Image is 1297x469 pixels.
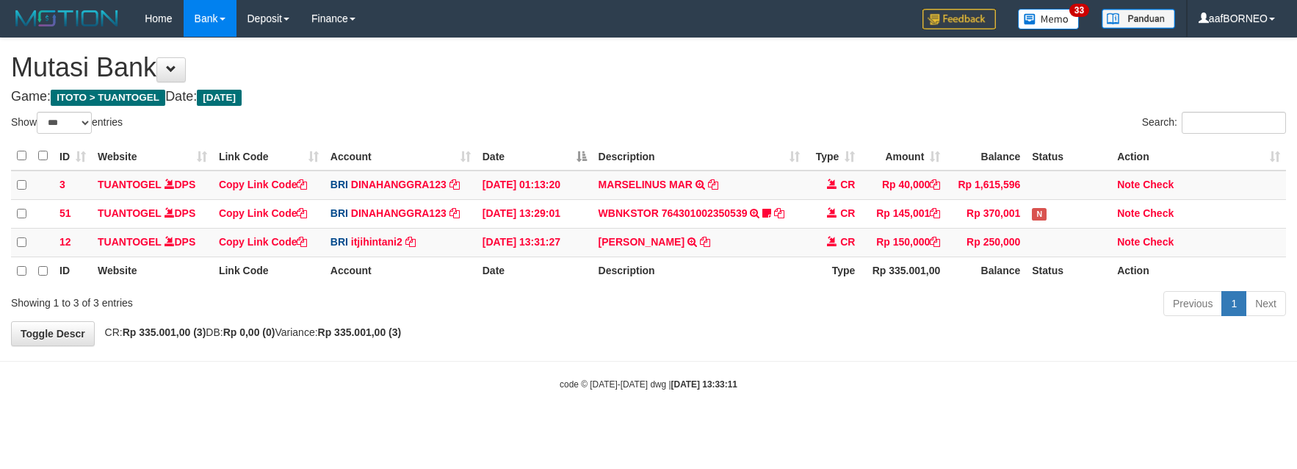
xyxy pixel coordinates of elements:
[708,179,718,190] a: Copy MARSELINUS MAR to clipboard
[11,321,95,346] a: Toggle Descr
[861,257,946,285] th: Rp 335.001,00
[330,207,348,219] span: BRI
[197,90,242,106] span: [DATE]
[477,199,593,228] td: [DATE] 13:29:01
[477,142,593,171] th: Date: activate to sort column descending
[1026,142,1111,171] th: Status
[11,7,123,29] img: MOTION_logo.png
[1102,9,1175,29] img: panduan.png
[325,142,477,171] th: Account: activate to sort column ascending
[1111,257,1286,285] th: Action
[449,207,460,219] a: Copy DINAHANGGRA123 to clipboard
[671,379,737,390] strong: [DATE] 13:33:11
[560,379,737,390] small: code © [DATE]-[DATE] dwg |
[1111,142,1286,171] th: Action: activate to sort column ascending
[325,257,477,285] th: Account
[449,179,460,190] a: Copy DINAHANGGRA123 to clipboard
[37,112,92,134] select: Showentries
[98,207,162,219] a: TUANTOGEL
[1143,207,1174,219] a: Check
[1143,179,1174,190] a: Check
[1163,291,1222,316] a: Previous
[840,236,855,248] span: CR
[11,53,1286,82] h1: Mutasi Bank
[59,236,71,248] span: 12
[1182,112,1286,134] input: Search:
[861,171,946,200] td: Rp 40,000
[861,199,946,228] td: Rp 145,001
[946,228,1026,257] td: Rp 250,000
[599,179,693,190] a: MARSELINUS MAR
[351,236,402,248] a: itjihintani2
[219,179,308,190] a: Copy Link Code
[930,236,940,248] a: Copy Rp 150,000 to clipboard
[98,179,162,190] a: TUANTOGEL
[946,199,1026,228] td: Rp 370,001
[213,142,325,171] th: Link Code: activate to sort column ascending
[1018,9,1080,29] img: Button%20Memo.svg
[861,142,946,171] th: Amount: activate to sort column ascending
[700,236,710,248] a: Copy MOSES HARIANTO to clipboard
[930,179,940,190] a: Copy Rp 40,000 to clipboard
[1117,179,1140,190] a: Note
[223,326,275,338] strong: Rp 0,00 (0)
[92,257,213,285] th: Website
[219,207,308,219] a: Copy Link Code
[330,179,348,190] span: BRI
[54,257,92,285] th: ID
[1143,236,1174,248] a: Check
[11,112,123,134] label: Show entries
[219,236,308,248] a: Copy Link Code
[593,142,806,171] th: Description: activate to sort column ascending
[599,207,748,219] a: WBNKSTOR 764301002350539
[11,290,530,310] div: Showing 1 to 3 of 3 entries
[946,257,1026,285] th: Balance
[840,207,855,219] span: CR
[92,199,213,228] td: DPS
[54,142,92,171] th: ID: activate to sort column ascending
[318,326,402,338] strong: Rp 335.001,00 (3)
[1026,257,1111,285] th: Status
[774,207,784,219] a: Copy WBNKSTOR 764301002350539 to clipboard
[51,90,165,106] span: ITOTO > TUANTOGEL
[351,207,447,219] a: DINAHANGGRA123
[477,171,593,200] td: [DATE] 01:13:20
[806,257,861,285] th: Type
[930,207,940,219] a: Copy Rp 145,001 to clipboard
[946,171,1026,200] td: Rp 1,615,596
[330,236,348,248] span: BRI
[92,142,213,171] th: Website: activate to sort column ascending
[593,257,806,285] th: Description
[861,228,946,257] td: Rp 150,000
[59,179,65,190] span: 3
[123,326,206,338] strong: Rp 335.001,00 (3)
[98,236,162,248] a: TUANTOGEL
[1221,291,1246,316] a: 1
[92,228,213,257] td: DPS
[1032,208,1047,221] span: Has Note
[599,236,684,248] a: [PERSON_NAME]
[1246,291,1286,316] a: Next
[946,142,1026,171] th: Balance
[477,228,593,257] td: [DATE] 13:31:27
[1117,236,1140,248] a: Note
[98,326,402,338] span: CR: DB: Variance:
[1069,4,1089,17] span: 33
[922,9,996,29] img: Feedback.jpg
[840,179,855,190] span: CR
[1117,207,1140,219] a: Note
[213,257,325,285] th: Link Code
[92,171,213,200] td: DPS
[1142,112,1286,134] label: Search:
[405,236,416,248] a: Copy itjihintani2 to clipboard
[59,207,71,219] span: 51
[11,90,1286,104] h4: Game: Date:
[806,142,861,171] th: Type: activate to sort column ascending
[477,257,593,285] th: Date
[351,179,447,190] a: DINAHANGGRA123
